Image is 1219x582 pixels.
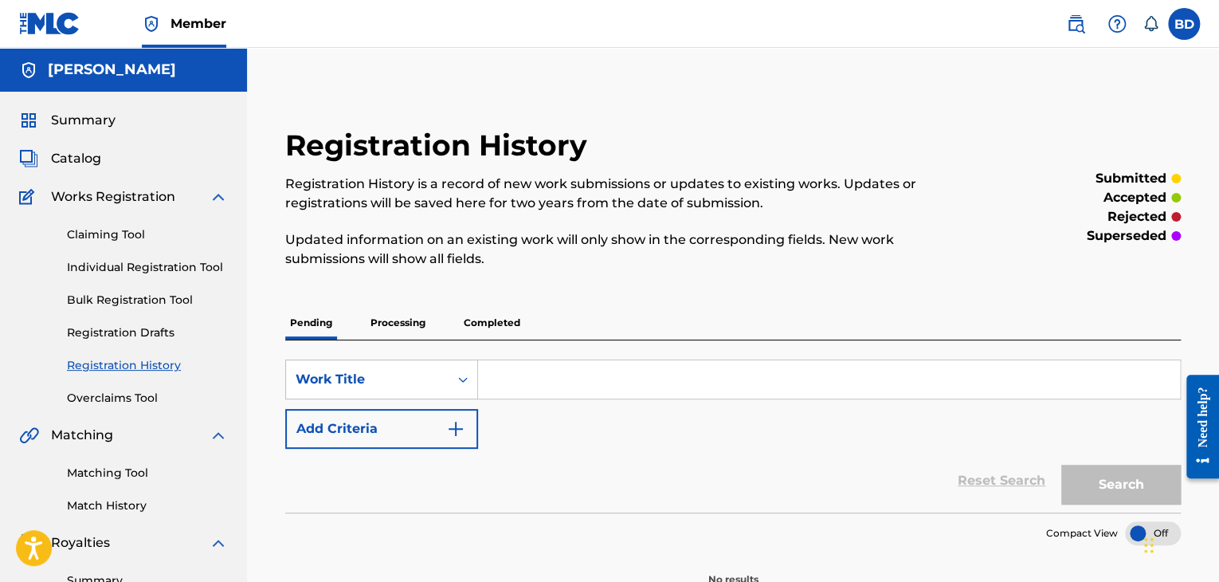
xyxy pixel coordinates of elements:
img: Accounts [19,61,38,80]
p: accepted [1103,188,1166,207]
img: MLC Logo [19,12,80,35]
a: Match History [67,497,228,514]
div: Work Title [296,370,439,389]
h2: Registration History [285,128,595,163]
img: expand [209,426,228,445]
p: superseded [1087,226,1166,246]
p: rejected [1107,207,1166,226]
div: User Menu [1168,8,1200,40]
img: Works Registration [19,187,40,206]
img: expand [209,187,228,206]
div: Drag [1144,521,1154,569]
img: Top Rightsholder [142,14,161,33]
a: Overclaims Tool [67,390,228,407]
img: Matching [19,426,39,445]
iframe: Resource Center [1174,363,1219,491]
a: Registration Drafts [67,324,228,341]
a: CatalogCatalog [19,149,101,168]
p: Updated information on an existing work will only show in the corresponding fields. New work subm... [285,230,974,269]
a: Public Search [1060,8,1092,40]
a: Claiming Tool [67,226,228,243]
span: Matching [51,426,113,445]
form: Search Form [285,360,1181,513]
span: Member [171,14,226,33]
img: Royalties [19,533,38,553]
img: expand [209,533,228,553]
div: Help [1101,8,1133,40]
a: Matching Tool [67,465,228,482]
img: help [1107,14,1127,33]
div: Notifications [1143,16,1158,32]
span: Compact View [1046,526,1118,541]
img: Summary [19,111,38,130]
p: Processing [366,306,430,340]
span: Catalog [51,149,101,168]
img: search [1066,14,1085,33]
iframe: Chat Widget [1139,505,1219,582]
a: SummarySummary [19,111,116,130]
h5: Mike Pensado [48,61,176,79]
a: Registration History [67,357,228,374]
p: Registration History is a record of new work submissions or updates to existing works. Updates or... [285,175,974,213]
p: Pending [285,306,337,340]
a: Individual Registration Tool [67,259,228,276]
p: Completed [459,306,525,340]
img: Catalog [19,149,38,168]
a: Bulk Registration Tool [67,292,228,309]
span: Royalties [51,533,110,553]
button: Add Criteria [285,409,478,449]
span: Works Registration [51,187,175,206]
p: submitted [1096,169,1166,188]
span: Summary [51,111,116,130]
img: 9d2ae6d4665cec9f34b9.svg [446,419,465,438]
